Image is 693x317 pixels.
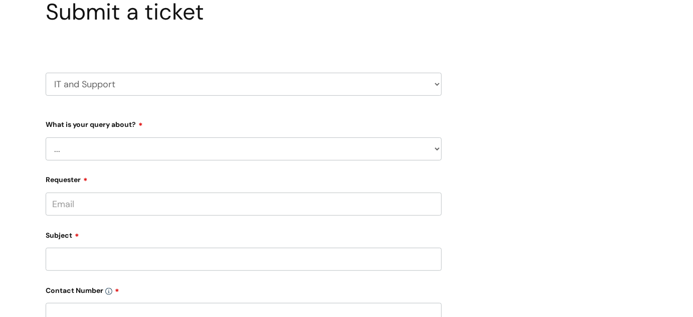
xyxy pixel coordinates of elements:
label: Subject [46,228,442,240]
label: What is your query about? [46,117,442,129]
input: Email [46,193,442,216]
img: info-icon.svg [105,288,112,295]
label: Contact Number [46,283,442,295]
label: Requester [46,172,442,184]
